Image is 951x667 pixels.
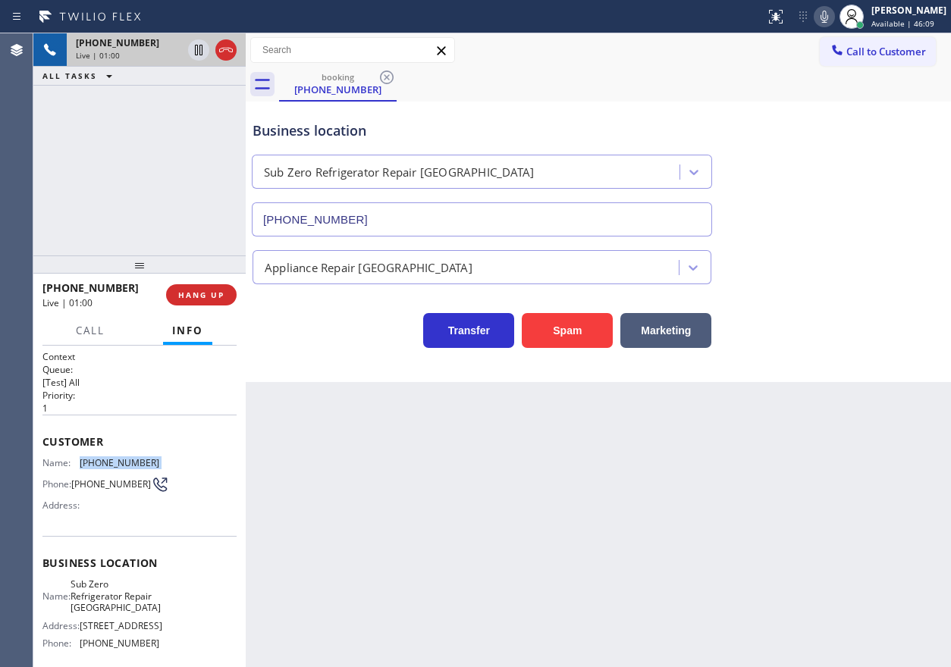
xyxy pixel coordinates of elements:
[820,37,936,66] button: Call to Customer
[163,316,212,346] button: Info
[281,71,395,83] div: booking
[67,316,114,346] button: Call
[42,280,139,295] span: [PHONE_NUMBER]
[42,434,237,449] span: Customer
[76,36,159,49] span: [PHONE_NUMBER]
[814,6,835,27] button: Mute
[33,67,127,85] button: ALL TASKS
[76,324,105,337] span: Call
[42,620,80,631] span: Address:
[42,70,97,81] span: ALL TASKS
[281,83,395,96] div: [PHONE_NUMBER]
[871,18,934,29] span: Available | 46:09
[871,4,946,17] div: [PERSON_NAME]
[281,67,395,100] div: (313) 655-2176
[42,350,237,363] h1: Context
[42,296,93,309] span: Live | 01:00
[71,478,151,490] span: [PHONE_NUMBER]
[166,284,237,305] button: HANG UP
[172,324,203,337] span: Info
[42,590,71,602] span: Name:
[42,363,237,376] h2: Queue:
[42,376,237,389] p: [Test] All
[251,38,454,62] input: Search
[80,457,159,468] span: [PHONE_NUMBER]
[846,45,926,58] span: Call to Customer
[252,202,712,236] input: Phone Number
[620,313,711,348] button: Marketing
[80,637,159,649] span: [PHONE_NUMBER]
[423,313,514,348] button: Transfer
[42,637,80,649] span: Phone:
[265,258,472,276] div: Appliance Repair [GEOGRAPHIC_DATA]
[522,313,613,348] button: Spam
[42,457,80,468] span: Name:
[42,389,237,402] h2: Priority:
[42,499,83,511] span: Address:
[42,402,237,415] p: 1
[215,39,237,61] button: Hang up
[188,39,209,61] button: Hold Customer
[80,620,162,631] span: [STREET_ADDRESS]
[76,50,120,61] span: Live | 01:00
[253,121,711,141] div: Business location
[42,556,237,570] span: Business location
[178,290,224,300] span: HANG UP
[71,578,161,613] span: Sub Zero Refrigerator Repair [GEOGRAPHIC_DATA]
[42,478,71,490] span: Phone:
[264,164,534,181] div: Sub Zero Refrigerator Repair [GEOGRAPHIC_DATA]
